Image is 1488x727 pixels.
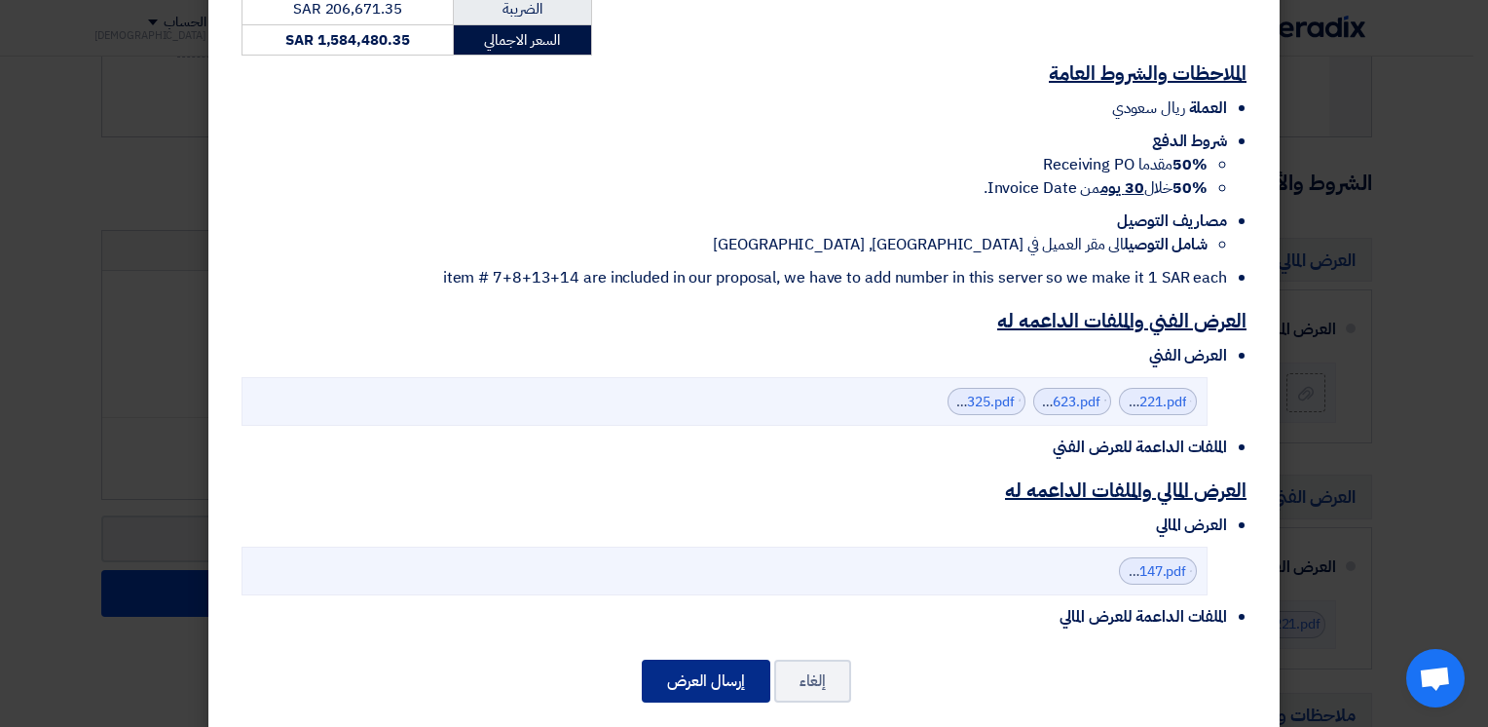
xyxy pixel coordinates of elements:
[997,306,1246,335] u: العرض الفني والملفات الداعمه له
[1406,649,1465,708] a: Open chat
[1152,130,1227,153] span: شروط الدفع
[1156,514,1227,537] span: العرض المالي
[453,24,591,56] td: السعر الاجمالي
[1172,176,1208,200] strong: 50%
[242,233,1208,256] li: الى مقر العميل في [GEOGRAPHIC_DATA], [GEOGRAPHIC_DATA]
[1189,96,1227,120] span: العملة
[774,660,851,703] button: إلغاء
[1149,344,1227,367] span: العرض الفني
[1112,96,1185,120] span: ريال سعودي
[1053,436,1227,459] span: الملفات الداعمة للعرض الفني
[1172,153,1208,176] strong: 50%
[984,176,1208,200] span: خلال من Invoice Date.
[285,29,409,51] strong: SAR 1,584,480.35
[1117,210,1227,233] span: مصاريف التوصيل
[242,266,1227,289] li: item # 7+8+13+14 are included in our proposal, we have to add number in this server so we make it...
[1100,176,1143,200] u: 30 يوم
[1060,605,1227,629] span: الملفات الداعمة للعرض المالي
[1049,58,1246,88] u: الملاحظات والشروط العامة
[1005,476,1246,505] u: العرض المالي والملفات الداعمه له
[1124,233,1208,256] strong: شامل التوصيل
[642,660,770,703] button: إرسال العرض
[1043,153,1208,176] span: مقدما Receiving PO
